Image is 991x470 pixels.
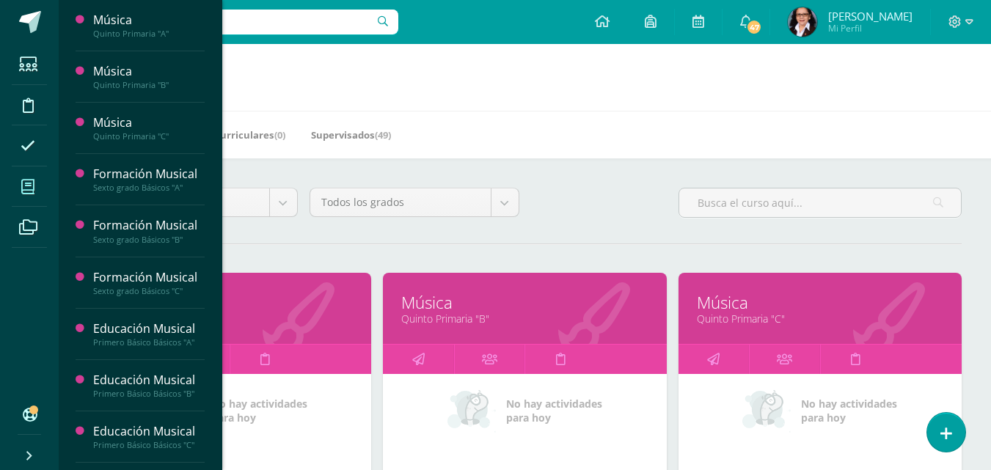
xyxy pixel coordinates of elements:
img: no_activities_small.png [742,389,791,433]
a: Formación MusicalSexto grado Básicos "B" [93,217,205,244]
div: Formación Musical [93,166,205,183]
span: 47 [746,19,762,35]
input: Busca un usuario... [68,10,398,34]
a: MúsicaQuinto Primaria "C" [93,114,205,142]
div: Música [93,114,205,131]
a: MúsicaQuinto Primaria "B" [93,63,205,90]
div: Educación Musical [93,372,205,389]
a: Todos los grados [310,188,519,216]
div: Quinto Primaria "C" [93,131,205,142]
a: Música [106,291,353,314]
a: Formación MusicalSexto grado Básicos "A" [93,166,205,193]
span: (49) [375,128,391,142]
span: No hay actividades para hoy [506,397,602,425]
span: [PERSON_NAME] [828,9,913,23]
span: Mi Perfil [828,22,913,34]
div: Primero Básico Básicos "C" [93,440,205,450]
span: Todos los grados [321,188,480,216]
div: Música [93,12,205,29]
a: Educación MusicalPrimero Básico Básicos "B" [93,372,205,399]
img: f4a2795a97c6f3eea7a850ac3fbc6e71.png [788,7,817,37]
a: Formación MusicalSexto grado Básicos "C" [93,269,205,296]
div: Formación Musical [93,269,205,286]
span: No hay actividades para hoy [801,397,897,425]
div: Educación Musical [93,423,205,440]
input: Busca el curso aquí... [679,188,961,217]
div: Quinto Primaria "A" [93,29,205,39]
div: Primero Básico Básicos "A" [93,337,205,348]
span: (0) [274,128,285,142]
div: Primero Básico Básicos "B" [93,389,205,399]
div: Sexto grado Básicos "C" [93,286,205,296]
a: Mis Extracurriculares(0) [170,123,285,147]
a: Quinto Primaria "A" [106,312,353,326]
a: Música [697,291,943,314]
a: MúsicaQuinto Primaria "A" [93,12,205,39]
a: Música [401,291,648,314]
a: Quinto Primaria "B" [401,312,648,326]
img: no_activities_small.png [447,389,496,433]
div: Formación Musical [93,217,205,234]
div: Sexto grado Básicos "B" [93,235,205,245]
div: Música [93,63,205,80]
div: Sexto grado Básicos "A" [93,183,205,193]
span: No hay actividades para hoy [211,397,307,425]
a: Supervisados(49) [311,123,391,147]
div: Educación Musical [93,320,205,337]
a: Educación MusicalPrimero Básico Básicos "C" [93,423,205,450]
div: Quinto Primaria "B" [93,80,205,90]
a: Quinto Primaria "C" [697,312,943,326]
a: Educación MusicalPrimero Básico Básicos "A" [93,320,205,348]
